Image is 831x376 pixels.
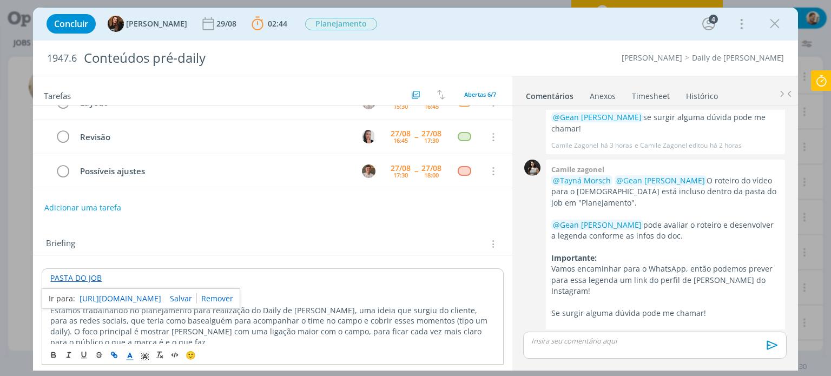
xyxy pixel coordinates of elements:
span: há 2 horas [710,141,742,150]
span: Tarefas [44,88,71,101]
div: 27/08 [391,130,411,137]
span: [PERSON_NAME] [126,20,187,28]
div: Revisão [75,130,352,144]
a: Timesheet [631,86,670,102]
div: 27/08 [421,164,441,172]
span: Abertas 6/7 [464,90,496,98]
div: 17:30 [424,137,439,143]
span: -- [414,167,418,175]
div: 29/08 [216,20,239,28]
a: [URL][DOMAIN_NAME] [80,292,161,306]
button: T[PERSON_NAME] [108,16,187,32]
span: 🙂 [186,349,196,360]
span: @Tayná Morsch [553,175,611,186]
a: PASTA DO JOB [50,273,102,283]
span: Briefing [46,237,75,251]
button: 02:44 [249,15,290,32]
a: Comentários [525,86,574,102]
button: T [361,197,377,213]
button: C [361,129,377,145]
p: Estamos trabalhando no planejamento para realização do Daily de [PERSON_NAME], uma ideia que surg... [50,305,494,348]
div: Conteúdos pré-daily [79,45,472,71]
img: T [362,164,375,178]
button: 4 [700,15,717,32]
strong: Importante: [551,253,597,263]
div: Anexos [590,91,616,102]
span: 02:44 [268,18,287,29]
span: Concluir [54,19,88,28]
span: @Gean [PERSON_NAME] [616,175,705,186]
button: 🙂 [183,348,198,361]
img: T [108,16,124,32]
span: -- [414,133,418,141]
span: @Gean [PERSON_NAME] [553,220,642,230]
button: Concluir [47,14,96,34]
span: e Camile Zagonel editou [635,141,708,150]
button: Adicionar uma tarefa [44,198,122,217]
div: 16:45 [393,137,408,143]
span: Cor de Fundo [137,348,153,361]
img: arrow-down-up.svg [437,90,445,100]
div: 4 [709,15,718,24]
p: Camile Zagonel [551,141,598,150]
p: Se surgir alguma dúvida pode me chamar! [551,308,780,319]
div: dialog [33,8,797,371]
div: 18:00 [424,172,439,178]
span: Cor do Texto [122,348,137,361]
p: Vamos encaminhar para o WhatsApp, então podemos prever para essa legenda um link do perfil de [PE... [551,263,780,296]
img: C [524,160,540,176]
a: Histórico [685,86,718,102]
div: 16:45 [424,103,439,109]
span: Planejamento [305,18,377,30]
span: 1947.6 [47,52,77,64]
a: Daily de [PERSON_NAME] [692,52,784,63]
p: O roteiro do vídeo para o [DEMOGRAPHIC_DATA] está incluso dentro da pasta do job em "Planejamento". [551,175,780,208]
p: pode avaliar o roteiro e desenvolver a legenda conforme as infos do doc. [551,220,780,242]
a: [PERSON_NAME] [622,52,682,63]
span: -- [414,98,418,106]
div: 27/08 [391,164,411,172]
button: T [361,163,377,179]
img: C [362,130,375,143]
div: 17:30 [393,172,408,178]
span: alguém para acompanhar o time no campo e cobrir esses momentos (tipo um daily). O foco principal ... [50,315,490,347]
div: Possíveis ajustes [75,164,352,178]
p: se surgir alguma dúvida pode me chamar! [551,112,780,134]
button: Planejamento [305,17,378,31]
div: 15:30 [393,103,408,109]
span: há 3 horas [601,141,632,150]
b: Camile zagonel [551,164,604,174]
span: @Gean [PERSON_NAME] [553,112,642,122]
div: 27/08 [421,130,441,137]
